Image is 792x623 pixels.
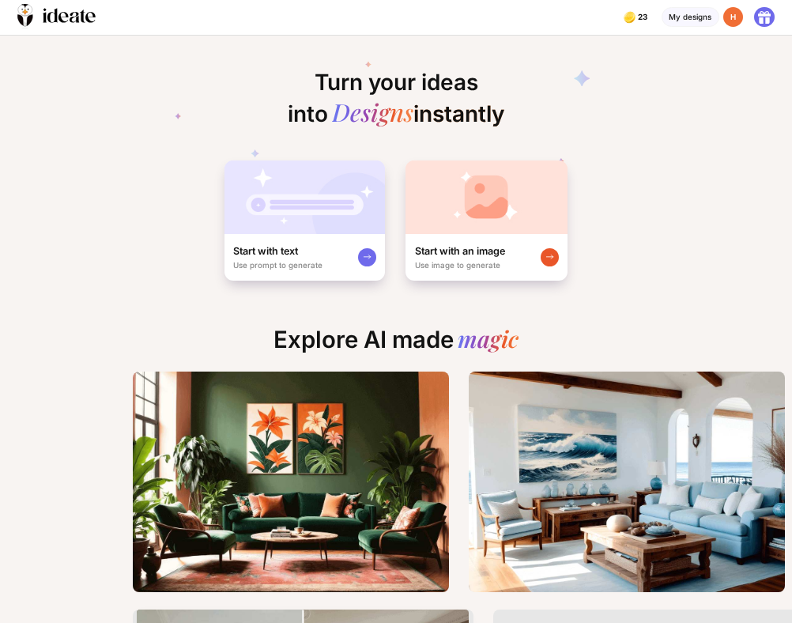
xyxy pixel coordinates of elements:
span: 23 [638,13,651,21]
img: startWithImageCardBg.jpg [405,160,568,234]
img: ThumbnailOceanlivingroom.png [469,372,785,592]
div: magic [458,327,519,354]
div: Start with text [233,245,298,259]
div: Use image to generate [415,261,500,270]
div: H [723,7,743,27]
div: Start with an image [415,245,505,259]
div: Explore AI made [265,327,528,363]
img: startWithTextCardBg.jpg [224,160,385,234]
img: ThumbnailRustic%20Jungle.png [133,372,449,592]
div: Use prompt to generate [233,261,322,270]
div: My designs [662,7,719,27]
